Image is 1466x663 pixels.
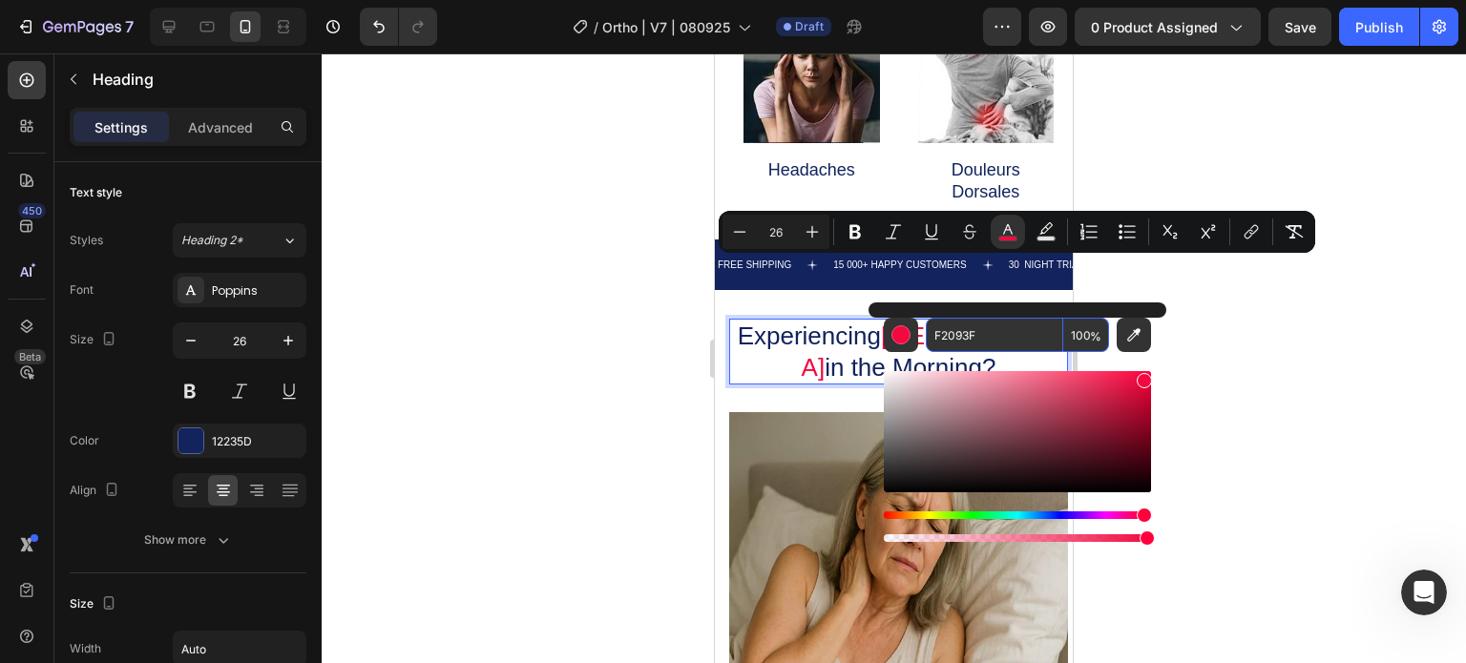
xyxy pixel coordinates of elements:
[16,267,351,329] p: Experiencing in the Morning?
[39,393,320,413] div: Join community
[28,350,354,385] a: Watch Youtube tutorials
[70,281,94,299] div: Font
[70,432,99,449] div: Color
[715,53,1073,663] iframe: Design area
[254,535,320,549] span: Messages
[188,117,253,137] p: Advanced
[328,31,363,65] div: Close
[294,206,369,217] p: 30 NIGHT TRIAL
[181,232,243,249] span: Heading 2*
[39,483,343,503] div: Suggest features or report bugs here.
[719,211,1315,253] div: Editor contextual toolbar
[1355,17,1403,37] div: Publish
[18,203,46,218] div: 450
[118,206,251,217] p: 15 000+ HAPPY CUSTOMERS
[3,206,76,217] p: FREE SHIPPING
[205,106,338,149] p: Douleurs Dorsales
[87,268,346,328] span: [MEDICAL_DATA]
[39,322,320,342] div: ❓Visit Help center
[38,39,166,63] img: logo
[38,135,344,168] p: Hi there,
[1091,17,1218,37] span: 0 product assigned
[39,358,320,378] div: Watch Youtube tutorials
[884,511,1151,519] div: Hue
[28,315,354,350] a: ❓Visit Help center
[70,327,120,353] div: Size
[70,523,306,557] button: Show more
[212,433,302,450] div: 12235D
[144,530,233,549] div: Show more
[73,535,116,549] span: Home
[1090,326,1101,347] span: %
[594,17,598,37] span: /
[70,640,101,657] div: Width
[212,282,302,300] div: Poppins
[277,31,315,69] img: Profile image for Zoe
[191,487,382,564] button: Messages
[360,8,437,46] div: Undo/Redo
[1075,8,1261,46] button: 0 product assigned
[38,168,344,200] p: How can we help?
[125,15,134,38] p: 7
[204,31,242,69] img: Profile image for Jamie
[173,223,306,258] button: Heading 2*
[8,8,142,46] button: 7
[1339,8,1419,46] button: Publish
[70,591,120,617] div: Size
[70,232,103,249] div: Styles
[14,265,353,331] h2: Rich Text Editor. Editing area: main
[1268,8,1331,46] button: Save
[93,68,299,91] p: Heading
[39,240,319,260] div: Send us a message
[39,260,319,280] div: We typically reply in under 30 minutes
[94,117,148,137] p: Settings
[70,478,123,504] div: Align
[1401,570,1447,615] iframe: Intercom live chat
[241,31,279,69] img: Profile image for Jeremy
[39,455,343,475] h2: 💡 Share your ideas
[14,349,46,364] div: Beta
[1285,19,1316,35] span: Save
[31,106,163,128] p: Headaches
[602,17,730,37] span: Ortho | V7 | 080925
[926,318,1063,352] input: E.g FFFFFF
[19,224,363,297] div: Send us a messageWe typically reply in under 30 minutes
[70,184,122,201] div: Text style
[795,18,824,35] span: Draft
[28,385,354,421] a: Join community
